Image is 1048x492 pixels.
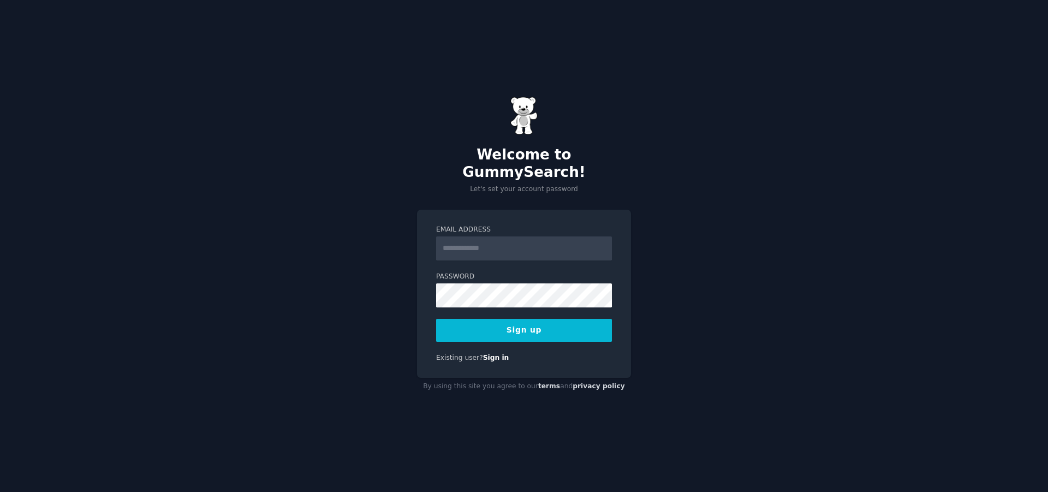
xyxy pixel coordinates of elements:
[417,185,631,194] p: Let's set your account password
[436,225,612,235] label: Email Address
[436,272,612,282] label: Password
[483,354,509,361] a: Sign in
[417,146,631,181] h2: Welcome to GummySearch!
[538,382,560,390] a: terms
[436,319,612,342] button: Sign up
[436,354,483,361] span: Existing user?
[510,97,538,135] img: Gummy Bear
[573,382,625,390] a: privacy policy
[417,378,631,395] div: By using this site you agree to our and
